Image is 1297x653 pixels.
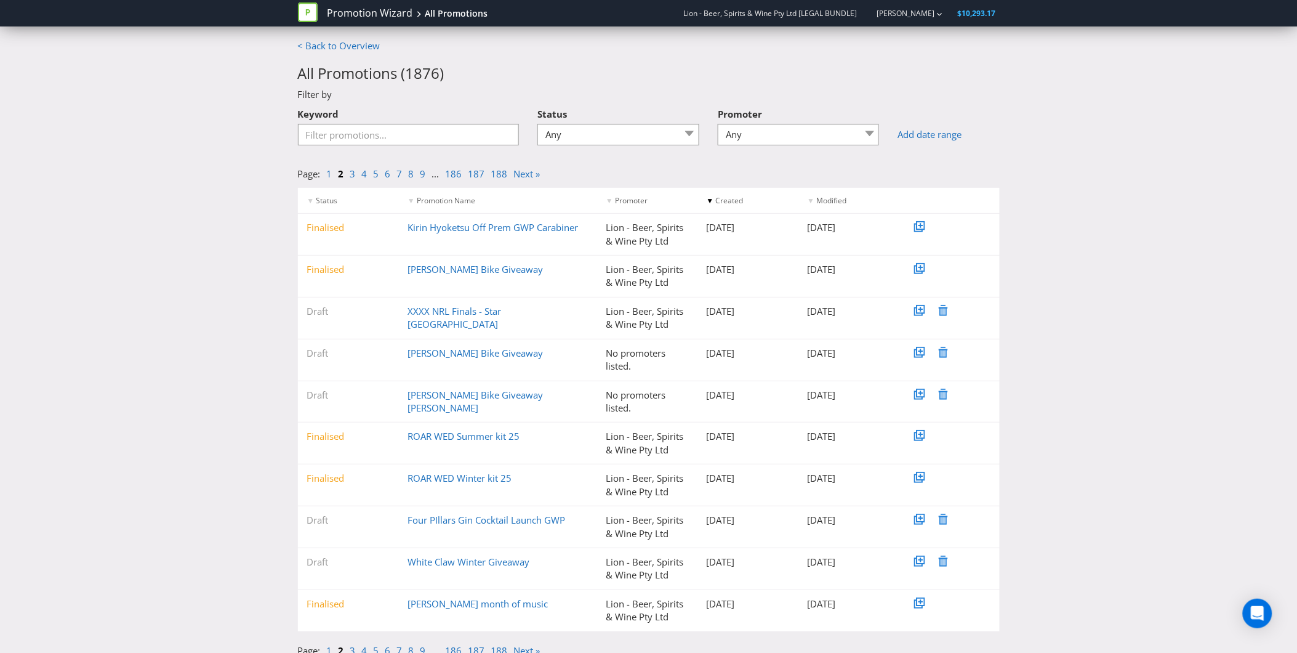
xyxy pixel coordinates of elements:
div: Finalised [298,598,399,610]
div: [DATE] [798,472,899,485]
div: Lion - Beer, Spirits & Wine Pty Ltd [596,598,697,624]
div: Lion - Beer, Spirits & Wine Pty Ltd [596,514,697,540]
a: 4 [362,168,367,180]
div: No promoters listed. [596,389,697,415]
span: Created [716,195,744,206]
span: Status [537,108,567,120]
span: ▼ [707,195,714,206]
div: [DATE] [697,305,798,318]
div: [DATE] [798,430,899,443]
span: Page: [298,168,321,180]
a: 9 [420,168,426,180]
div: Draft [298,347,399,360]
span: All Promotions ( [298,63,406,83]
a: ROAR WED Winter kit 25 [408,472,512,484]
span: ▼ [606,195,613,206]
div: Draft [298,556,399,569]
a: 3 [350,168,356,180]
a: XXXX NRL Finals - Star [GEOGRAPHIC_DATA] [408,305,501,330]
a: [PERSON_NAME] [865,8,935,18]
span: 1876 [406,63,440,83]
div: [DATE] [697,598,798,610]
a: [PERSON_NAME] Bike Giveaway [408,347,543,359]
div: All Promotions [425,7,488,20]
div: Lion - Beer, Spirits & Wine Pty Ltd [596,556,697,582]
div: Lion - Beer, Spirits & Wine Pty Ltd [596,472,697,498]
span: Lion - Beer, Spirits & Wine Pty Ltd [LEGAL BUNDLE] [684,8,857,18]
span: Modified [816,195,846,206]
a: 5 [374,168,379,180]
a: 6 [385,168,391,180]
a: 2 [339,168,344,180]
a: 1 [327,168,332,180]
a: 188 [491,168,508,180]
div: No promoters listed. [596,347,697,373]
div: [DATE] [798,389,899,402]
a: Add date range [897,128,999,141]
a: [PERSON_NAME] Bike Giveaway [408,263,543,275]
div: Lion - Beer, Spirits & Wine Pty Ltd [596,430,697,456]
div: [DATE] [798,305,899,318]
div: Lion - Beer, Spirits & Wine Pty Ltd [596,305,697,331]
a: Next » [514,168,540,180]
div: [DATE] [697,221,798,234]
a: Kirin Hyoketsu Off Prem GWP Carabiner [408,221,578,233]
a: 8 [409,168,414,180]
div: [DATE] [798,514,899,527]
div: Lion - Beer, Spirits & Wine Pty Ltd [596,221,697,248]
div: [DATE] [798,598,899,610]
div: [DATE] [798,347,899,360]
span: $10,293.17 [958,8,996,18]
div: [DATE] [697,556,798,569]
span: ▼ [807,195,814,206]
div: Draft [298,389,399,402]
div: [DATE] [697,263,798,276]
input: Filter promotions... [298,124,520,145]
a: Four PIllars Gin Cocktail Launch GWP [408,514,565,526]
div: Draft [298,514,399,527]
div: [DATE] [798,221,899,234]
div: [DATE] [697,430,798,443]
div: Open Intercom Messenger [1243,599,1272,628]
span: ) [440,63,444,83]
span: Promoter [615,195,648,206]
div: [DATE] [798,263,899,276]
div: Filter by [289,88,1009,101]
div: Lion - Beer, Spirits & Wine Pty Ltd [596,263,697,290]
span: ▼ [307,195,315,206]
div: [DATE] [697,514,798,527]
div: Draft [298,305,399,318]
a: 7 [397,168,403,180]
label: Keyword [298,102,339,121]
div: Finalised [298,430,399,443]
a: [PERSON_NAME] Bike Giveaway [PERSON_NAME] [408,389,543,414]
span: Promoter [718,108,762,120]
div: [DATE] [697,472,798,485]
a: White Claw Winter Giveaway [408,556,529,568]
div: Finalised [298,221,399,234]
span: Promotion Name [417,195,475,206]
div: [DATE] [697,389,798,402]
span: Status [316,195,337,206]
div: Finalised [298,472,399,485]
a: 187 [468,168,485,180]
div: [DATE] [798,556,899,569]
a: < Back to Overview [298,39,380,52]
span: ▼ [408,195,415,206]
a: Promotion Wizard [327,6,412,20]
li: ... [432,168,446,180]
a: [PERSON_NAME] month of music [408,598,548,610]
a: 186 [446,168,462,180]
div: [DATE] [697,347,798,360]
div: Finalised [298,263,399,276]
a: ROAR WED Summer kit 25 [408,430,520,442]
